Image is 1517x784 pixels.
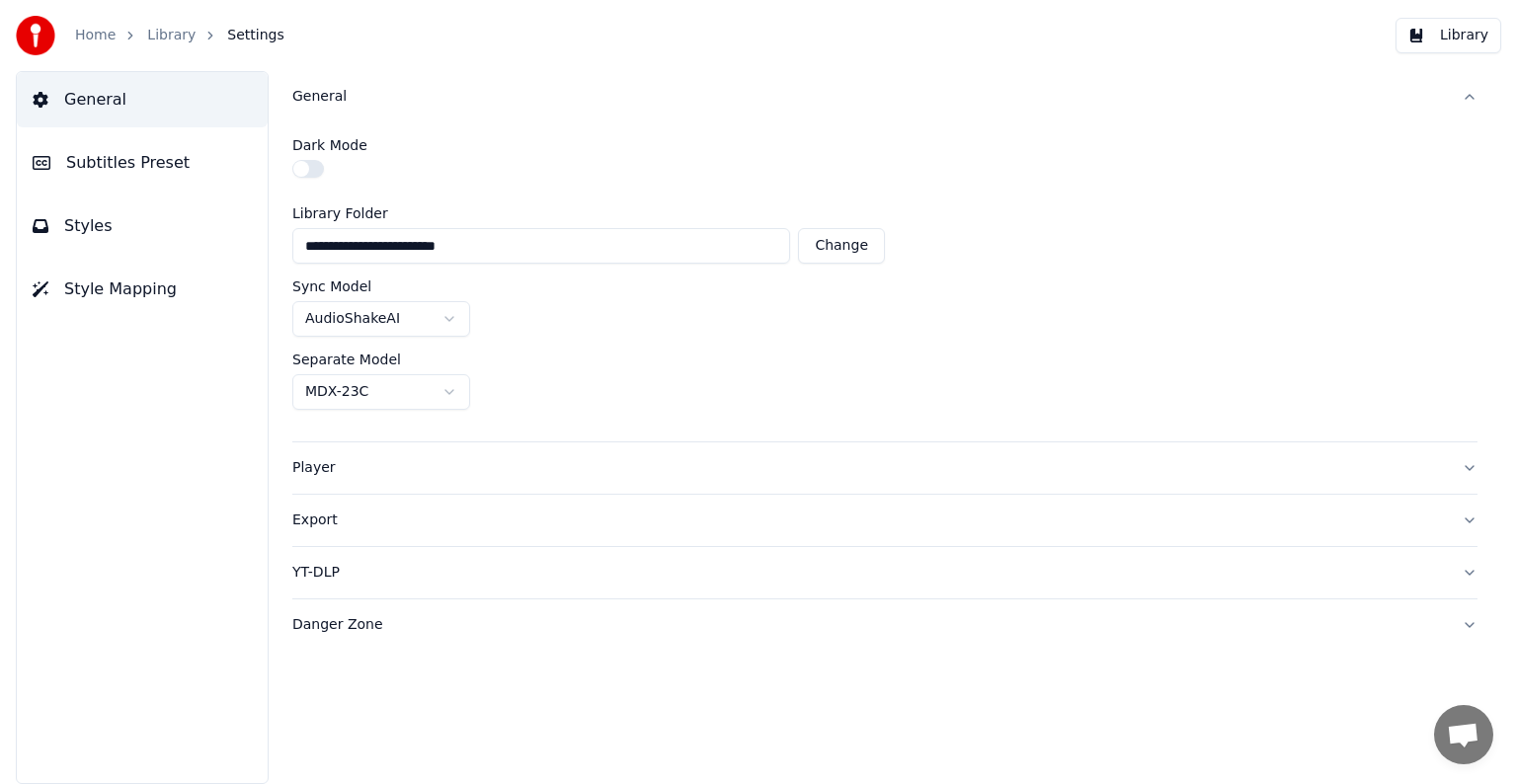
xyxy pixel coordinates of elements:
button: Style Mapping [17,262,268,317]
div: YT-DLP [292,563,1446,583]
label: Dark Mode [292,138,367,152]
a: Home [75,26,116,45]
button: Player [292,442,1477,494]
button: YT-DLP [292,547,1477,598]
div: Player [292,458,1446,478]
span: Settings [227,26,283,45]
div: General [292,122,1477,441]
span: General [64,88,126,112]
button: Subtitles Preset [17,135,268,191]
span: Subtitles Preset [66,151,190,175]
a: Library [147,26,196,45]
span: Style Mapping [64,277,177,301]
img: youka [16,16,55,55]
button: Export [292,495,1477,546]
label: Sync Model [292,279,371,293]
div: Danger Zone [292,615,1446,635]
button: Library [1396,18,1501,53]
div: General [292,87,1446,107]
label: Library Folder [292,206,885,220]
div: Export [292,510,1446,530]
span: Styles [64,214,113,238]
nav: breadcrumb [75,26,284,45]
button: General [17,72,268,127]
button: Styles [17,198,268,254]
button: General [292,71,1477,122]
a: 채팅 열기 [1434,705,1493,764]
label: Separate Model [292,353,401,366]
button: Danger Zone [292,599,1477,651]
button: Change [798,228,885,264]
